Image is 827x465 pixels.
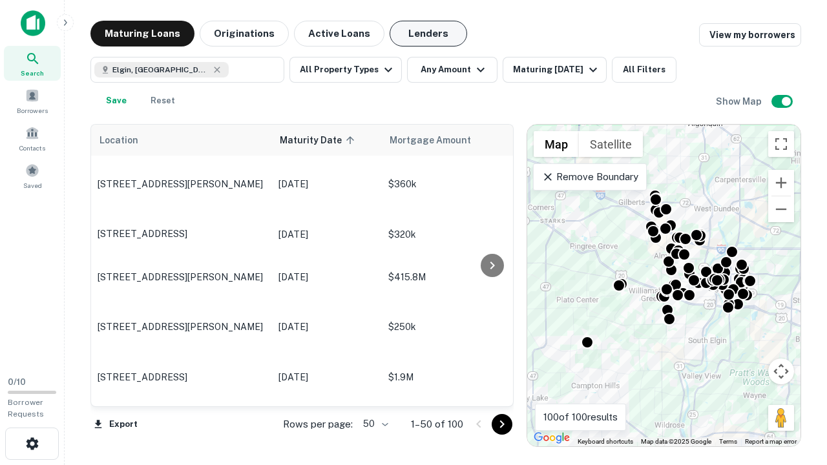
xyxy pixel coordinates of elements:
[768,196,794,222] button: Zoom out
[98,271,266,283] p: [STREET_ADDRESS][PERSON_NAME]
[388,320,518,334] p: $250k
[112,64,209,76] span: Elgin, [GEOGRAPHIC_DATA], [GEOGRAPHIC_DATA]
[98,321,266,333] p: [STREET_ADDRESS][PERSON_NAME]
[294,21,384,46] button: Active Loans
[19,143,45,153] span: Contacts
[390,132,488,148] span: Mortgage Amount
[388,177,518,191] p: $360k
[283,417,353,432] p: Rows per page:
[530,429,573,446] a: Open this area in Google Maps (opens a new window)
[200,21,289,46] button: Originations
[278,370,375,384] p: [DATE]
[278,177,375,191] p: [DATE]
[289,57,402,83] button: All Property Types
[390,21,467,46] button: Lenders
[534,131,579,157] button: Show street map
[4,46,61,81] a: Search
[4,121,61,156] a: Contacts
[8,398,44,418] span: Borrower Requests
[98,228,266,240] p: [STREET_ADDRESS]
[541,169,638,185] p: Remove Boundary
[142,88,183,114] button: Reset
[388,370,518,384] p: $1.9M
[543,409,618,425] p: 100 of 100 results
[99,132,138,148] span: Location
[17,105,48,116] span: Borrowers
[278,227,375,242] p: [DATE]
[388,227,518,242] p: $320k
[762,362,827,424] iframe: Chat Widget
[503,57,607,83] button: Maturing [DATE]
[388,270,518,284] p: $415.8M
[407,57,497,83] button: Any Amount
[768,131,794,157] button: Toggle fullscreen view
[278,270,375,284] p: [DATE]
[4,83,61,118] a: Borrowers
[719,438,737,445] a: Terms
[90,415,141,434] button: Export
[278,320,375,334] p: [DATE]
[91,125,272,156] th: Location
[579,131,643,157] button: Show satellite imagery
[612,57,676,83] button: All Filters
[530,429,573,446] img: Google
[578,437,633,446] button: Keyboard shortcuts
[768,170,794,196] button: Zoom in
[96,88,137,114] button: Save your search to get updates of matches that match your search criteria.
[716,94,764,108] h6: Show Map
[98,371,266,383] p: [STREET_ADDRESS]
[98,178,266,190] p: [STREET_ADDRESS][PERSON_NAME]
[280,132,359,148] span: Maturity Date
[90,21,194,46] button: Maturing Loans
[513,62,601,77] div: Maturing [DATE]
[21,10,45,36] img: capitalize-icon.png
[358,415,390,433] div: 50
[527,125,801,446] div: 0 0
[745,438,797,445] a: Report a map error
[492,414,512,435] button: Go to next page
[8,377,26,387] span: 0 / 10
[23,180,42,191] span: Saved
[21,68,44,78] span: Search
[699,23,801,46] a: View my borrowers
[411,417,463,432] p: 1–50 of 100
[382,125,524,156] th: Mortgage Amount
[641,438,711,445] span: Map data ©2025 Google
[4,158,61,193] a: Saved
[768,358,794,384] button: Map camera controls
[272,125,382,156] th: Maturity Date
